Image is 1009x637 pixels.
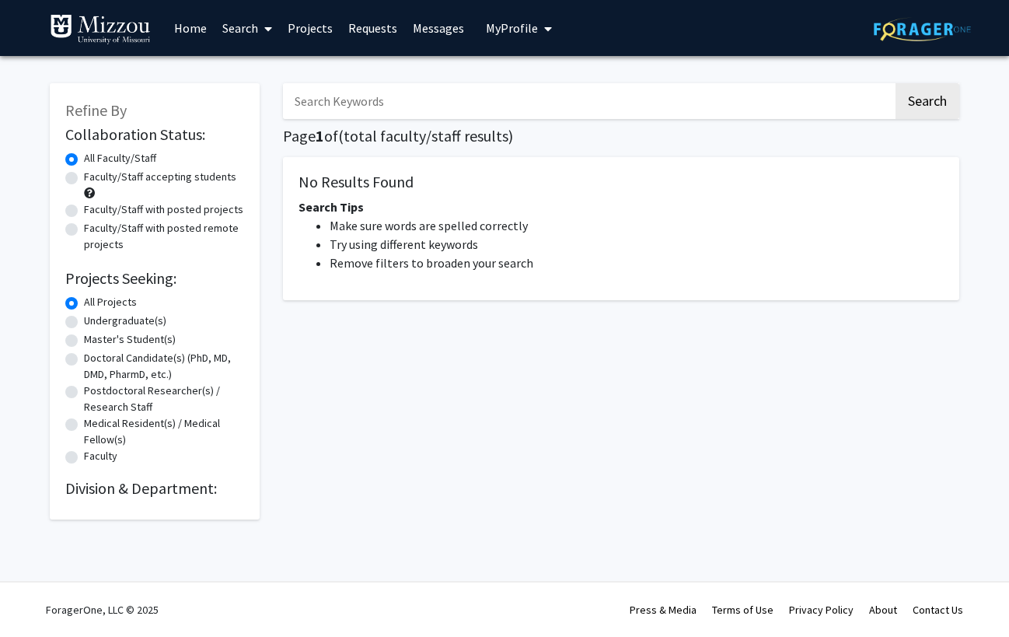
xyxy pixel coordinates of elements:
[84,448,117,464] label: Faculty
[84,150,156,166] label: All Faculty/Staff
[84,220,244,253] label: Faculty/Staff with posted remote projects
[913,603,963,617] a: Contact Us
[65,100,127,120] span: Refine By
[330,216,944,235] li: Make sure words are spelled correctly
[283,83,893,119] input: Search Keywords
[84,383,244,415] label: Postdoctoral Researcher(s) / Research Staff
[283,127,959,145] h1: Page of ( total faculty/staff results)
[630,603,697,617] a: Press & Media
[84,294,137,310] label: All Projects
[65,479,244,498] h2: Division & Department:
[46,583,159,637] div: ForagerOne, LLC © 2025
[215,1,280,55] a: Search
[84,169,236,185] label: Faculty/Staff accepting students
[84,415,244,448] label: Medical Resident(s) / Medical Fellow(s)
[405,1,472,55] a: Messages
[283,316,959,352] nav: Page navigation
[84,201,243,218] label: Faculty/Staff with posted projects
[84,350,244,383] label: Doctoral Candidate(s) (PhD, MD, DMD, PharmD, etc.)
[65,125,244,144] h2: Collaboration Status:
[280,1,340,55] a: Projects
[340,1,405,55] a: Requests
[712,603,773,617] a: Terms of Use
[166,1,215,55] a: Home
[330,235,944,254] li: Try using different keywords
[299,173,944,191] h5: No Results Found
[896,83,959,119] button: Search
[486,20,538,36] span: My Profile
[84,313,166,329] label: Undergraduate(s)
[316,126,324,145] span: 1
[869,603,897,617] a: About
[789,603,854,617] a: Privacy Policy
[330,254,944,272] li: Remove filters to broaden your search
[84,331,176,348] label: Master's Student(s)
[874,17,971,41] img: ForagerOne Logo
[50,14,151,45] img: University of Missouri Logo
[65,269,244,288] h2: Projects Seeking:
[299,199,364,215] span: Search Tips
